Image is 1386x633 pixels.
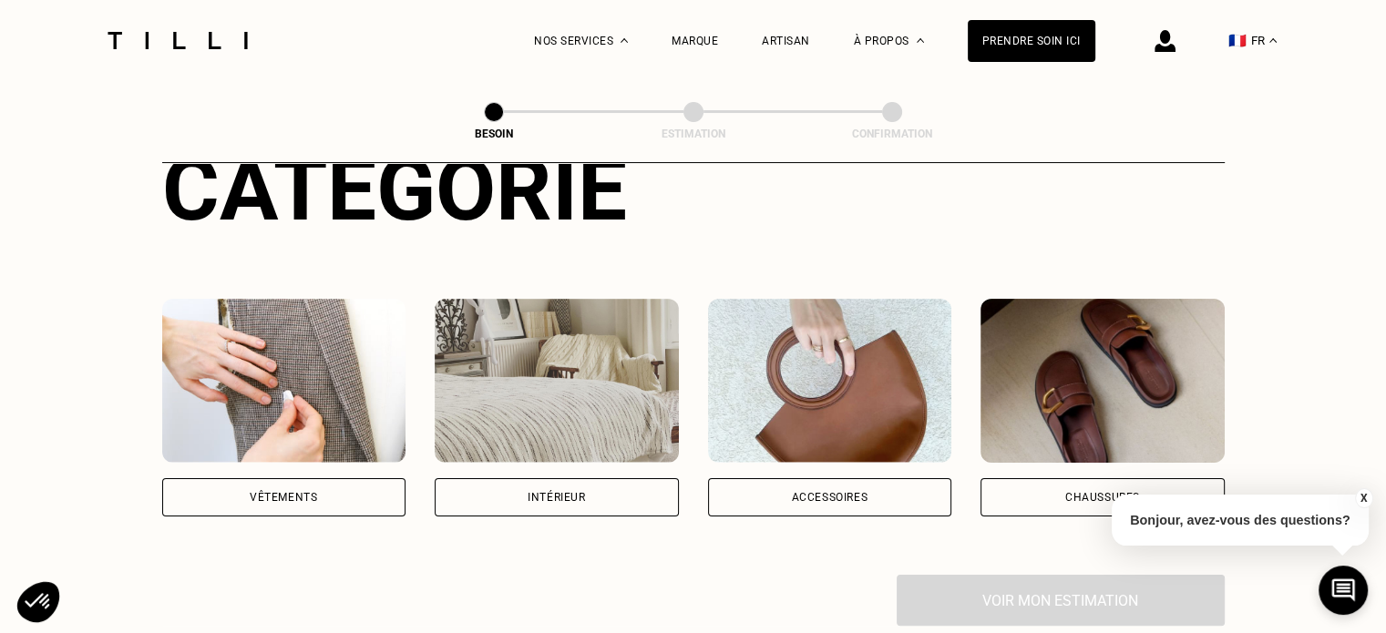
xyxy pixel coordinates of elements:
img: Accessoires [708,299,952,463]
img: icône connexion [1155,30,1176,52]
img: Menu déroulant [621,38,628,43]
button: X [1354,488,1372,508]
div: Accessoires [791,492,868,503]
div: Confirmation [801,128,983,140]
img: Chaussures [980,299,1225,463]
div: Intérieur [528,492,585,503]
img: Menu déroulant à propos [917,38,924,43]
div: Chaussures [1065,492,1140,503]
img: menu déroulant [1269,38,1277,43]
img: Vêtements [162,299,406,463]
a: Artisan [762,35,810,47]
a: Marque [672,35,718,47]
img: Logo du service de couturière Tilli [101,32,254,49]
a: Prendre soin ici [968,20,1095,62]
div: Vêtements [250,492,317,503]
img: Intérieur [435,299,679,463]
span: 🇫🇷 [1228,32,1247,49]
p: Bonjour, avez-vous des questions? [1112,495,1369,546]
div: Estimation [602,128,785,140]
div: Besoin [403,128,585,140]
div: Catégorie [162,138,1225,240]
